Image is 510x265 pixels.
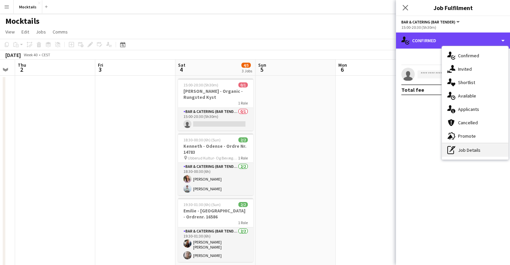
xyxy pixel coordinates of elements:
[238,155,248,160] span: 1 Role
[178,62,185,68] span: Sat
[178,143,253,155] h3: Kenneth - Odense - Ordre Nr. 14783
[458,120,478,126] span: Cancelled
[178,163,253,195] app-card-role: Bar & Catering (Bar Tender)2/218:30-00:30 (6h)[PERSON_NAME][PERSON_NAME]
[178,227,253,262] app-card-role: Bar & Catering (Bar Tender)2/219:30-01:30 (6h)[PERSON_NAME] [PERSON_NAME] [PERSON_NAME][PERSON_NAME]
[183,137,221,142] span: 18:30-00:30 (6h) (Sun)
[18,62,26,68] span: Thu
[238,137,248,142] span: 2/2
[178,78,253,131] app-job-card: 15:00-20:30 (5h30m)0/1[PERSON_NAME] - Organic - Rungsted Kyst1 RoleBar & Catering (Bar Tender)0/1...
[458,53,479,59] span: Confirmed
[458,93,476,99] span: Available
[177,66,185,73] span: 4
[238,101,248,106] span: 1 Role
[5,16,40,26] h1: Mocktails
[36,29,46,35] span: Jobs
[14,0,42,13] button: Mocktails
[178,108,253,131] app-card-role: Bar & Catering (Bar Tender)0/115:00-20:30 (5h30m)
[396,3,510,12] h3: Job Fulfilment
[257,66,266,73] span: 5
[21,29,29,35] span: Edit
[97,66,103,73] span: 3
[396,32,510,49] div: Confirmed
[19,27,32,36] a: Edit
[401,25,505,30] div: 15:00-20:30 (5h30m)
[238,220,248,225] span: 1 Role
[178,133,253,195] app-job-card: 18:30-00:30 (6h) (Sun)2/2Kenneth - Odense - Ordre Nr. 14783 Ubberud Kultur- Og Bevægelseshus1 Rol...
[42,52,50,57] div: CEST
[183,202,221,207] span: 19:30-01:30 (6h) (Sun)
[178,88,253,100] h3: [PERSON_NAME] - Organic - Rungsted Kyst
[458,66,472,72] span: Invited
[188,155,238,160] span: Ubberud Kultur- Og Bevægelseshus
[401,86,424,93] div: Total fee
[5,52,21,58] div: [DATE]
[183,82,218,87] span: 15:00-20:30 (5h30m)
[337,66,347,73] span: 6
[178,208,253,220] h3: Emilie - [GEOGRAPHIC_DATA] - Ordrenr. 16586
[33,27,49,36] a: Jobs
[22,52,39,57] span: Week 40
[242,68,252,73] div: 3 Jobs
[442,143,508,157] div: Job Details
[258,62,266,68] span: Sun
[178,198,253,262] app-job-card: 19:30-01:30 (6h) (Sun)2/2Emilie - [GEOGRAPHIC_DATA] - Ordrenr. 165861 RoleBar & Catering (Bar Ten...
[458,106,479,112] span: Applicants
[458,133,476,139] span: Promote
[401,19,455,24] span: Bar & Catering (Bar Tender)
[98,62,103,68] span: Fri
[50,27,70,36] a: Comms
[238,82,248,87] span: 0/1
[17,66,26,73] span: 2
[401,19,461,24] button: Bar & Catering (Bar Tender)
[241,63,251,68] span: 4/5
[238,202,248,207] span: 2/2
[53,29,68,35] span: Comms
[5,29,15,35] span: View
[458,79,475,85] span: Shortlist
[338,62,347,68] span: Mon
[3,27,17,36] a: View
